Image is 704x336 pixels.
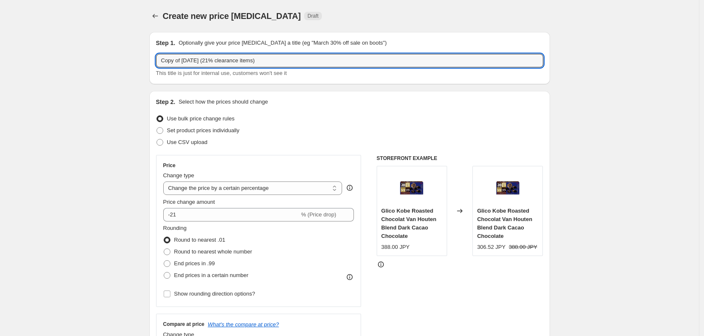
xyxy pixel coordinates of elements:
[381,243,410,251] div: 388.00 JPY
[149,10,161,22] button: Price change jobs
[156,39,175,47] h2: Step 1.
[167,127,240,133] span: Set product prices individually
[301,211,336,218] span: % (Price drop)
[156,54,543,67] input: 30% off holiday sale
[509,243,537,251] strike: 388.00 JPY
[477,243,505,251] div: 306.52 JPY
[174,237,225,243] span: Round to nearest .01
[163,162,175,169] h3: Price
[307,13,318,19] span: Draft
[381,208,437,239] span: Glico Kobe Roasted Chocolat Van Houten Blend Dark Cacao Chocolate
[174,291,255,297] span: Show rounding direction options?
[345,184,354,192] div: help
[163,172,194,179] span: Change type
[174,260,215,267] span: End prices in .99
[156,98,175,106] h2: Step 2.
[174,248,252,255] span: Round to nearest whole number
[208,321,279,328] button: What's the compare at price?
[163,208,299,221] input: -15
[491,171,525,204] img: NO-20240528154850556_80x.png
[377,155,543,162] h6: STOREFRONT EXAMPLE
[163,11,301,21] span: Create new price [MEDICAL_DATA]
[163,321,205,328] h3: Compare at price
[477,208,532,239] span: Glico Kobe Roasted Chocolat Van Houten Blend Dark Cacao Chocolate
[163,199,215,205] span: Price change amount
[156,70,287,76] span: This title is just for internal use, customers won't see it
[395,171,429,204] img: NO-20240528154850556_80x.png
[174,272,248,278] span: End prices in a certain number
[167,115,235,122] span: Use bulk price change rules
[178,98,268,106] p: Select how the prices should change
[163,225,187,231] span: Rounding
[178,39,386,47] p: Optionally give your price [MEDICAL_DATA] a title (eg "March 30% off sale on boots")
[167,139,208,145] span: Use CSV upload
